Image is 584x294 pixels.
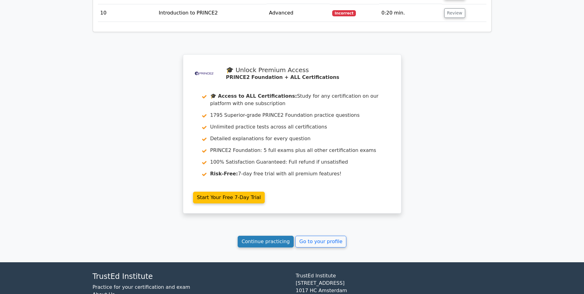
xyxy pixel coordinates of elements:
td: Introduction to PRINCE2 [156,4,266,22]
a: Start Your Free 7-Day Trial [193,192,265,203]
button: Review [444,8,465,18]
span: Incorrect [332,10,356,16]
td: 0:20 min. [379,4,442,22]
a: Continue practicing [238,236,294,247]
a: Go to your profile [295,236,346,247]
td: 10 [98,4,156,22]
td: Advanced [267,4,330,22]
h4: TrustEd Institute [93,272,288,281]
a: Practice for your certification and exam [93,284,190,290]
